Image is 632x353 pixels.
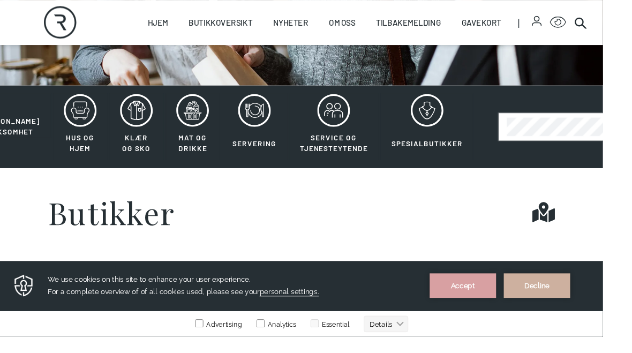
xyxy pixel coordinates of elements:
button: Open Accessibility Menu [576,15,593,32]
h1: Butikker [50,206,183,238]
button: Accept [450,13,520,39]
span: Mat og drikke [187,140,217,160]
text: Details [388,62,412,70]
button: Klær og sko [115,98,171,168]
label: Analytics [267,62,310,70]
button: Service og tjenesteytende [303,98,397,168]
button: Servering [232,98,301,168]
img: Privacy reminder [13,13,36,39]
input: Analytics [269,61,277,70]
span: Service og tjenesteytende [314,140,386,160]
span: Spesialbutikker [410,146,485,155]
button: Details [381,57,428,74]
span: Servering [244,146,290,155]
input: Essential [326,61,334,70]
input: Advertising [205,61,213,70]
button: Mat og drikke [174,98,230,168]
span: personal settings. [272,28,334,37]
button: Decline [528,13,598,39]
button: Hus og hjem [56,98,112,168]
label: Advertising [204,62,253,70]
h3: We use cookies on this site to enhance your user experience. For a complete overview of of all co... [50,12,438,39]
label: Essential [323,62,366,70]
span: Klær og sko [128,140,157,160]
button: Spesialbutikker [399,98,496,168]
span: Hus og hjem [69,140,99,160]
